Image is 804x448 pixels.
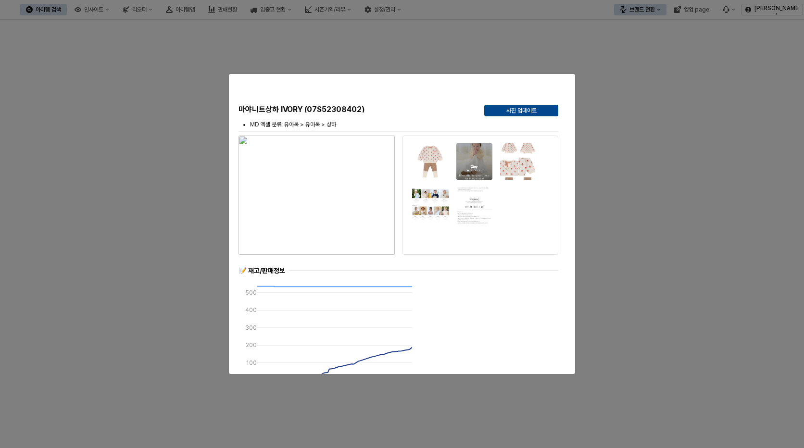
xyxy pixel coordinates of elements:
[506,107,537,114] p: 사진 업데이트
[556,80,571,95] button: Close
[250,120,558,129] li: MD 엑셀 분류: 유아복 > 유아복 > 상하
[484,105,558,116] button: 사진 업데이트
[239,266,285,275] div: 📝 재고/판매정보
[239,105,477,114] h5: 마야니트상하 IVORY (07S52308402)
